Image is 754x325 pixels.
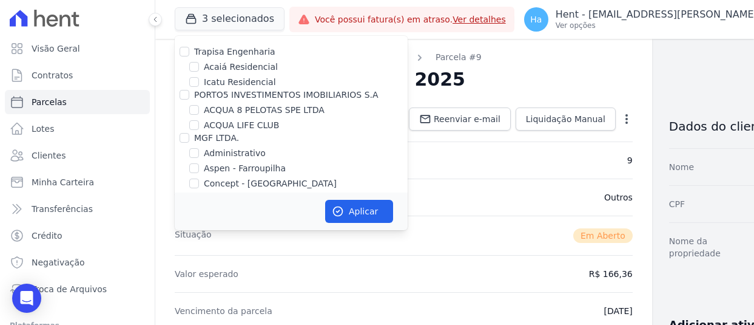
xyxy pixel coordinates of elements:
[325,200,393,223] button: Aplicar
[669,161,694,173] dt: Nome
[32,256,85,269] span: Negativação
[204,162,286,175] label: Aspen - Farroupilha
[434,113,500,125] span: Reenviar e-mail
[573,228,633,243] span: Em Aberto
[204,147,266,160] label: Administrativo
[530,15,542,24] span: Ha
[32,96,67,108] span: Parcelas
[32,43,80,55] span: Visão Geral
[526,113,605,125] span: Liquidação Manual
[604,191,633,204] dd: Outros
[175,305,272,317] dt: Vencimento da parcela
[627,154,633,166] dd: 9
[204,61,278,74] label: Acaiá Residencial
[5,250,150,275] a: Negativação
[175,228,212,243] dt: Situação
[5,197,150,221] a: Transferências
[204,119,279,132] label: ACQUA LIFE CLUB
[175,268,238,280] dt: Valor esperado
[32,283,107,295] span: Troca de Arquivos
[32,149,66,162] span: Clientes
[5,63,150,87] a: Contratos
[32,69,73,81] span: Contratos
[194,133,239,143] label: MGF LTDA.
[436,51,482,64] a: Parcela #9
[32,176,94,188] span: Minha Carteira
[5,90,150,114] a: Parcelas
[589,268,633,280] dd: R$ 166,36
[32,203,93,215] span: Transferências
[315,13,506,26] span: Você possui fatura(s) em atraso.
[204,104,325,117] label: ACQUA 8 PELOTAS SPE LTDA
[204,76,276,89] label: Icatu Residencial
[604,305,632,317] dd: [DATE]
[669,198,685,210] dt: CPF
[5,277,150,301] a: Troca de Arquivos
[5,36,150,61] a: Visão Geral
[194,90,379,100] label: PORTO5 INVESTIMENTOS IMOBILIARIOS S.A
[175,7,284,30] button: 3 selecionados
[409,108,511,131] a: Reenviar e-mail
[204,177,408,203] label: Concept - [GEOGRAPHIC_DATA][PERSON_NAME]/ [GEOGRAPHIC_DATA]
[5,117,150,141] a: Lotes
[194,47,275,56] label: Trapisa Engenharia
[12,284,41,313] div: Open Intercom Messenger
[5,170,150,194] a: Minha Carteira
[5,143,150,168] a: Clientes
[516,108,616,131] a: Liquidação Manual
[5,224,150,248] a: Crédito
[32,123,55,135] span: Lotes
[453,15,506,24] a: Ver detalhes
[32,230,62,242] span: Crédito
